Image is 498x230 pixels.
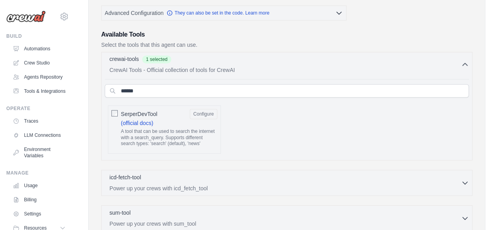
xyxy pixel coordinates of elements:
[6,105,69,112] div: Operate
[109,220,461,228] p: Power up your crews with sum_tool
[9,129,69,142] a: LLM Connections
[105,55,469,74] button: crewai-tools 1 selected CrewAI Tools - Official collection of tools for CrewAI
[105,9,163,17] span: Advanced Configuration
[105,209,469,228] button: sum-tool Power up your crews with sum_tool
[101,30,472,39] h3: Available Tools
[9,115,69,127] a: Traces
[109,209,131,217] p: sum-tool
[121,129,217,147] p: A tool that can be used to search the internet with a search_query. Supports different search typ...
[9,179,69,192] a: Usage
[9,85,69,98] a: Tools & Integrations
[121,110,157,118] span: SerperDevTool
[167,10,269,16] a: They can also be set in the code. Learn more
[109,55,139,63] p: crewai-tools
[109,66,461,74] p: CrewAI Tools - Official collection of tools for CrewAI
[9,143,69,162] a: Environment Variables
[190,109,217,119] button: SerperDevTool (official docs) A tool that can be used to search the internet with a search_query....
[142,55,172,63] span: 1 selected
[121,120,153,126] a: (official docs)
[9,42,69,55] a: Automations
[101,41,472,49] p: Select the tools that this agent can use.
[9,193,69,206] a: Billing
[109,184,461,192] p: Power up your crews with icd_fetch_tool
[6,11,46,22] img: Logo
[9,71,69,83] a: Agents Repository
[9,208,69,220] a: Settings
[6,33,69,39] div: Build
[6,170,69,176] div: Manage
[109,173,141,181] p: icd-fetch-tool
[105,173,469,192] button: icd-fetch-tool Power up your crews with icd_fetch_tool
[9,57,69,69] a: Crew Studio
[102,6,346,20] button: Advanced Configuration They can also be set in the code. Learn more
